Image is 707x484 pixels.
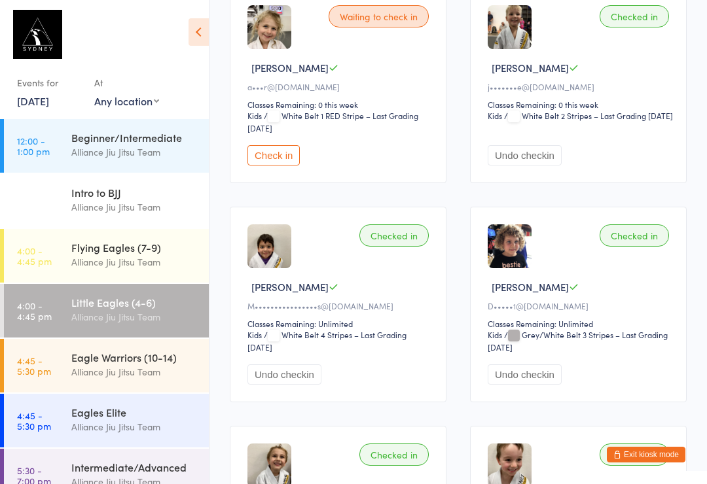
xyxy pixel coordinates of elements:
div: Alliance Jiu Jitsu Team [71,145,198,160]
a: 4:00 -4:45 pmFlying Eagles (7-9)Alliance Jiu Jitsu Team [4,229,209,283]
a: 12:00 -1:00 pmBeginner/IntermediateAlliance Jiu Jitsu Team [4,119,209,173]
button: Undo checkin [488,364,562,385]
img: image1730094433.png [247,5,291,49]
time: 4:00 - 4:45 pm [17,245,52,266]
div: Checked in [600,5,669,27]
div: Classes Remaining: Unlimited [247,318,433,329]
div: Alliance Jiu Jitsu Team [71,254,198,269]
span: / White Belt 4 Stripes – Last Grading [DATE] [247,329,407,353]
div: D•••••1@[DOMAIN_NAME] [488,300,673,311]
div: Beginner/Intermediate [71,130,198,145]
a: 4:45 -5:30 pmEagles EliteAlliance Jiu Jitsu Team [4,394,209,447]
span: / Grey/White Belt 3 Stripes – Last Grading [DATE] [488,329,668,353]
div: Classes Remaining: Unlimited [488,318,673,329]
img: Alliance Sydney [13,10,62,59]
a: 12:00 -12:45 pmIntro to BJJAlliance Jiu Jitsu Team [4,174,209,228]
div: a•••r@[DOMAIN_NAME] [247,81,433,92]
span: [PERSON_NAME] [492,61,569,75]
div: Kids [247,329,262,340]
div: Eagle Warriors (10-14) [71,350,198,364]
div: Events for [17,72,81,94]
time: 4:45 - 5:30 pm [17,355,51,376]
div: Waiting to check in [329,5,429,27]
time: 12:00 - 1:00 pm [17,135,50,156]
div: M••••••••••••••••s@[DOMAIN_NAME] [247,300,433,311]
div: Alliance Jiu Jitsu Team [71,199,198,215]
div: Alliance Jiu Jitsu Team [71,419,198,434]
button: Undo checkin [247,364,321,385]
div: Checked in [359,443,429,466]
button: Check in [247,145,300,165]
div: Flying Eagles (7-9) [71,240,198,254]
div: Intro to BJJ [71,185,198,199]
div: Checked in [359,224,429,247]
div: Checked in [600,443,669,466]
span: [PERSON_NAME] [251,280,329,294]
span: / White Belt 2 Stripes – Last Grading [DATE] [504,110,673,121]
button: Undo checkin [488,145,562,165]
div: j•••••••e@[DOMAIN_NAME] [488,81,673,92]
div: Any location [94,94,159,108]
img: image1746598700.png [247,224,291,268]
time: 12:00 - 12:45 pm [17,190,54,211]
time: 4:00 - 4:45 pm [17,300,52,321]
img: image1706593984.png [488,224,532,268]
div: Eagles Elite [71,405,198,419]
time: 4:45 - 5:30 pm [17,410,51,431]
div: Checked in [600,224,669,247]
div: Classes Remaining: 0 this week [488,99,673,110]
div: Alliance Jiu Jitsu Team [71,309,198,324]
a: 4:00 -4:45 pmLittle Eagles (4-6)Alliance Jiu Jitsu Team [4,284,209,337]
div: At [94,72,159,94]
span: [PERSON_NAME] [251,61,329,75]
div: Little Eagles (4-6) [71,295,198,309]
div: Alliance Jiu Jitsu Team [71,364,198,379]
div: Intermediate/Advanced [71,460,198,474]
div: Kids [488,329,502,340]
div: Kids [488,110,502,121]
img: image1744094669.png [488,5,532,49]
div: Classes Remaining: 0 this week [247,99,433,110]
span: / White Belt 1 RED Stripe – Last Grading [DATE] [247,110,418,133]
a: 4:45 -5:30 pmEagle Warriors (10-14)Alliance Jiu Jitsu Team [4,339,209,392]
div: Kids [247,110,262,121]
button: Exit kiosk mode [607,447,685,462]
span: [PERSON_NAME] [492,280,569,294]
a: [DATE] [17,94,49,108]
